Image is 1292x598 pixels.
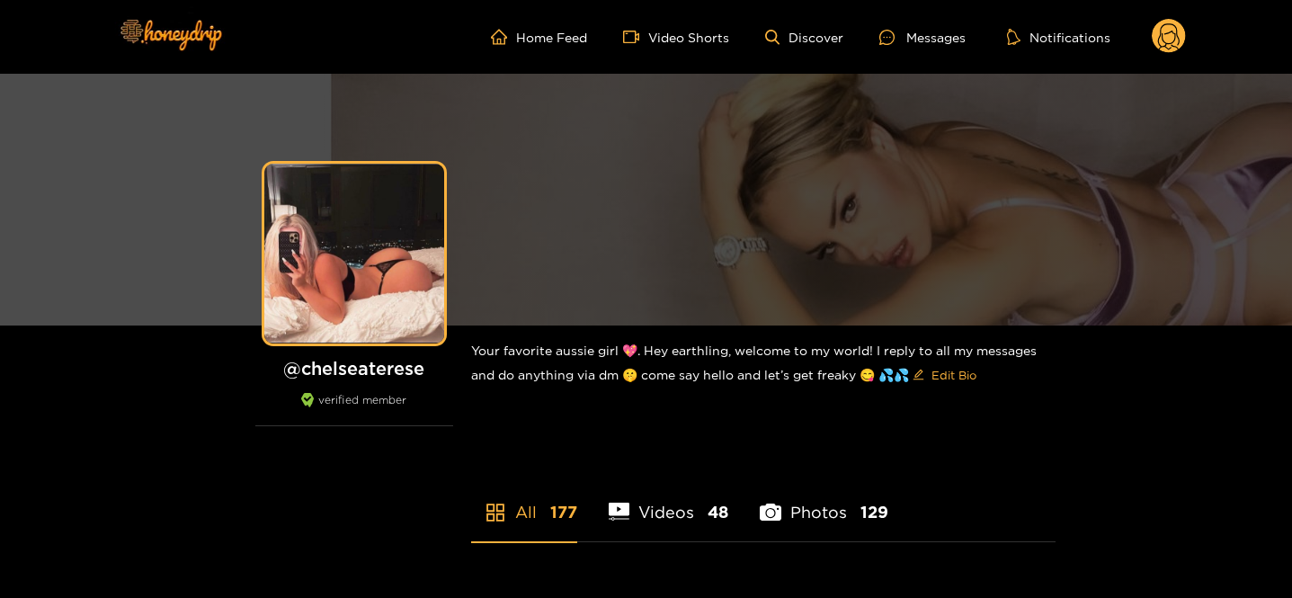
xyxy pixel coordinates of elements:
[491,29,587,45] a: Home Feed
[471,326,1056,404] div: Your favorite aussie girl 💖. Hey earthling, welcome to my world! I reply to all my messages and d...
[485,502,506,523] span: appstore
[931,366,976,384] span: Edit Bio
[623,29,729,45] a: Video Shorts
[913,369,924,382] span: edit
[609,460,729,541] li: Videos
[765,30,843,45] a: Discover
[471,460,577,541] li: All
[255,393,453,426] div: verified member
[909,361,980,389] button: editEdit Bio
[255,357,453,379] h1: @ chelseaterese
[1002,28,1116,46] button: Notifications
[623,29,648,45] span: video-camera
[760,460,888,541] li: Photos
[708,501,728,523] span: 48
[491,29,516,45] span: home
[550,501,577,523] span: 177
[879,27,966,48] div: Messages
[860,501,888,523] span: 129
